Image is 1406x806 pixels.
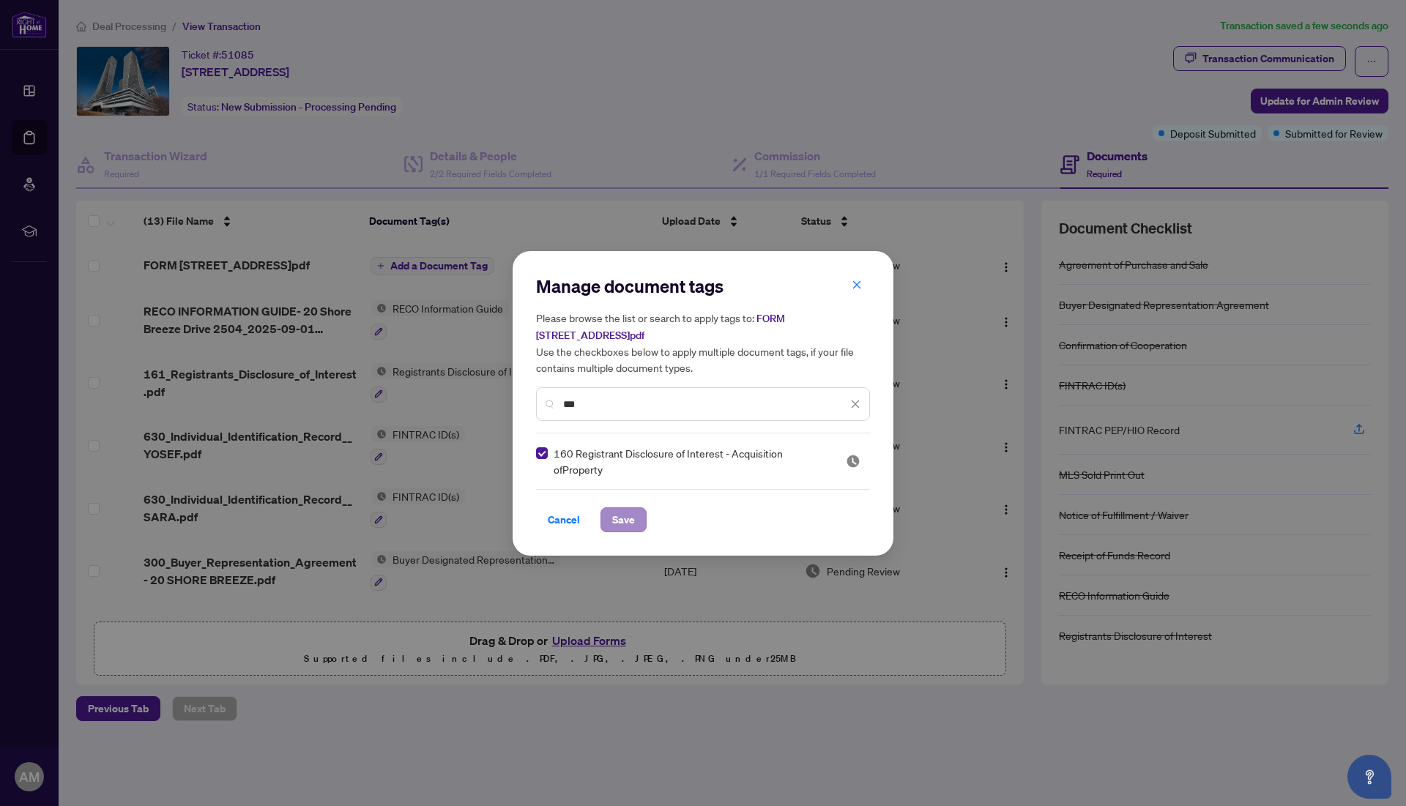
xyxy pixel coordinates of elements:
[600,507,647,532] button: Save
[548,508,580,531] span: Cancel
[536,310,870,376] h5: Please browse the list or search to apply tags to: Use the checkboxes below to apply multiple doc...
[536,312,785,342] span: FORM [STREET_ADDRESS]pdf
[846,454,860,469] span: Pending Review
[536,275,870,298] h2: Manage document tags
[846,454,860,469] img: status
[1347,755,1391,799] button: Open asap
[536,507,592,532] button: Cancel
[554,445,828,477] span: 160 Registrant Disclosure of Interest - Acquisition ofProperty
[852,280,862,290] span: close
[612,508,635,531] span: Save
[850,399,860,409] span: close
